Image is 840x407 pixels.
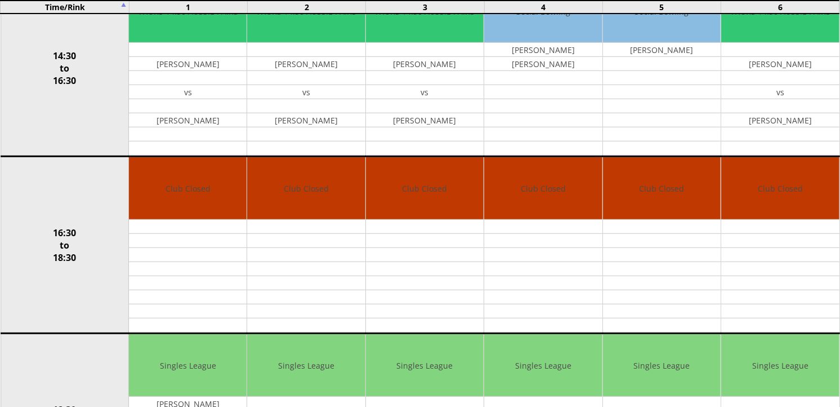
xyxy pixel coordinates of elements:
td: [PERSON_NAME] [366,57,484,71]
td: Singles League [129,334,247,397]
td: [PERSON_NAME] [721,113,839,127]
td: Club Closed [721,157,839,220]
td: [PERSON_NAME] [129,113,247,127]
td: vs [366,85,484,99]
td: [PERSON_NAME] [247,113,365,127]
td: Singles League [721,334,839,397]
td: Time/Rink [1,1,129,14]
td: 16:30 to 18:30 [1,157,129,334]
td: Club Closed [129,157,247,220]
td: [PERSON_NAME] [366,113,484,127]
td: 4 [484,1,602,14]
td: 5 [602,1,721,14]
td: [PERSON_NAME] [603,43,721,57]
td: Singles League [366,334,484,397]
td: Singles League [603,334,721,397]
td: vs [721,85,839,99]
td: Singles League [484,334,602,397]
td: Club Closed [366,157,484,220]
td: vs [247,85,365,99]
td: [PERSON_NAME] [129,57,247,71]
td: 6 [721,1,839,14]
td: 1 [129,1,247,14]
td: Club Closed [484,157,602,220]
td: Club Closed [603,157,721,220]
td: [PERSON_NAME] [721,57,839,71]
td: Singles League [247,334,365,397]
td: 2 [248,1,366,14]
td: [PERSON_NAME] [247,57,365,71]
td: vs [129,85,247,99]
td: [PERSON_NAME] [484,43,602,57]
td: 3 [366,1,484,14]
td: Club Closed [247,157,365,220]
td: [PERSON_NAME] [484,57,602,71]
